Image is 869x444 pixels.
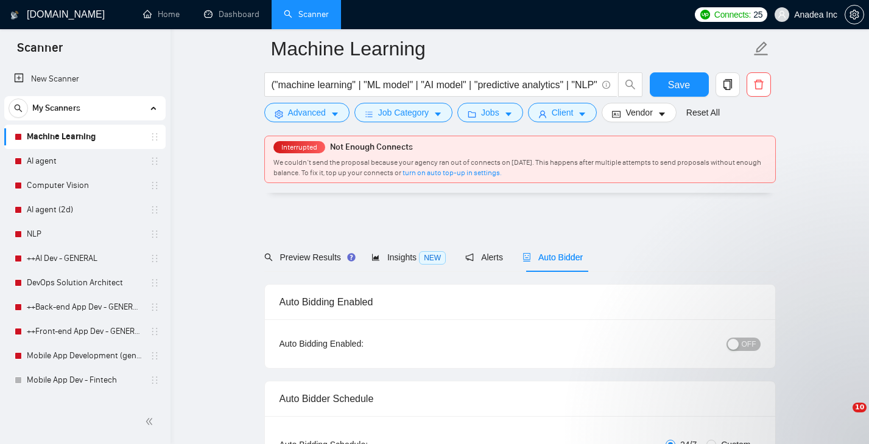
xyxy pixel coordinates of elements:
[354,103,452,122] button: barsJob Categorycaret-down
[828,403,857,432] iframe: Intercom live chat
[346,252,357,263] div: Tooltip anchor
[619,79,642,90] span: search
[481,106,499,119] span: Jobs
[668,77,690,92] span: Save
[27,319,142,344] a: ++Front-end App Dev - GENERAL
[538,109,547,119] span: user
[150,205,160,215] span: holder
[27,344,142,368] a: Mobile App Development (general)
[150,278,160,288] span: holder
[280,381,761,416] div: Auto Bidder Schedule
[280,337,440,350] div: Auto Bidding Enabled:
[528,103,597,122] button: userClientcaret-down
[288,106,326,119] span: Advanced
[853,403,867,412] span: 10
[602,103,676,122] button: idcardVendorcaret-down
[150,327,160,336] span: holder
[552,106,574,119] span: Client
[9,99,28,118] button: search
[150,351,160,361] span: holder
[714,8,751,21] span: Connects:
[271,33,751,64] input: Scanner name...
[27,392,142,417] a: Mobile App Dev - Real Estate
[32,96,80,120] span: My Scanners
[618,72,642,97] button: search
[204,9,259,19] a: dashboardDashboard
[419,251,446,265] span: NEW
[150,302,160,312] span: holder
[27,222,142,246] a: NLP
[9,104,27,113] span: search
[150,156,160,166] span: holder
[145,415,157,428] span: double-left
[650,72,709,97] button: Save
[264,252,352,262] span: Preview Results
[150,229,160,239] span: holder
[716,79,739,90] span: copy
[10,5,19,25] img: logo
[275,109,283,119] span: setting
[4,67,166,91] li: New Scanner
[625,106,652,119] span: Vendor
[278,143,321,151] span: Interrupted
[150,375,160,385] span: holder
[716,72,740,97] button: copy
[371,252,446,262] span: Insights
[365,109,373,119] span: bars
[272,77,597,92] input: Search Freelance Jobs...
[747,72,771,97] button: delete
[27,173,142,198] a: Computer Vision
[686,106,720,119] a: Reset All
[143,9,180,19] a: homeHome
[27,246,142,271] a: ++AI Dev - GENERAL
[602,81,610,89] span: info-circle
[753,41,769,57] span: edit
[27,198,142,222] a: AI agent (2d)
[465,252,503,262] span: Alerts
[468,109,476,119] span: folder
[778,10,786,19] span: user
[264,103,350,122] button: settingAdvancedcaret-down
[273,158,761,177] span: We couldn’t send the proposal because your agency ran out of connects on [DATE]. This happens aft...
[465,253,474,262] span: notification
[378,106,429,119] span: Job Category
[578,109,586,119] span: caret-down
[27,295,142,319] a: ++Back-end App Dev - GENERAL (cleaned)
[658,109,666,119] span: caret-down
[403,168,502,177] a: turn on auto top-up in settings.
[27,271,142,295] a: DevOps Solution Architect
[150,254,160,263] span: holder
[27,125,142,149] a: Machine Learning
[434,109,442,119] span: caret-down
[845,5,864,24] button: setting
[284,9,329,19] a: searchScanner
[264,253,273,262] span: search
[845,10,864,19] a: setting
[700,10,710,19] img: upwork-logo.png
[7,39,72,64] span: Scanner
[150,132,160,142] span: holder
[845,10,864,19] span: setting
[331,109,339,119] span: caret-down
[612,109,621,119] span: idcard
[371,253,380,262] span: area-chart
[522,253,531,262] span: robot
[150,181,160,190] span: holder
[280,285,761,319] div: Auto Bidding Enabled
[522,252,583,262] span: Auto Bidder
[504,109,513,119] span: caret-down
[27,149,142,173] a: AI agent
[747,79,770,90] span: delete
[753,8,762,21] span: 25
[330,142,413,152] span: Not Enough Connects
[457,103,523,122] button: folderJobscaret-down
[27,368,142,392] a: Mobile App Dev - Fintech
[14,67,156,91] a: New Scanner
